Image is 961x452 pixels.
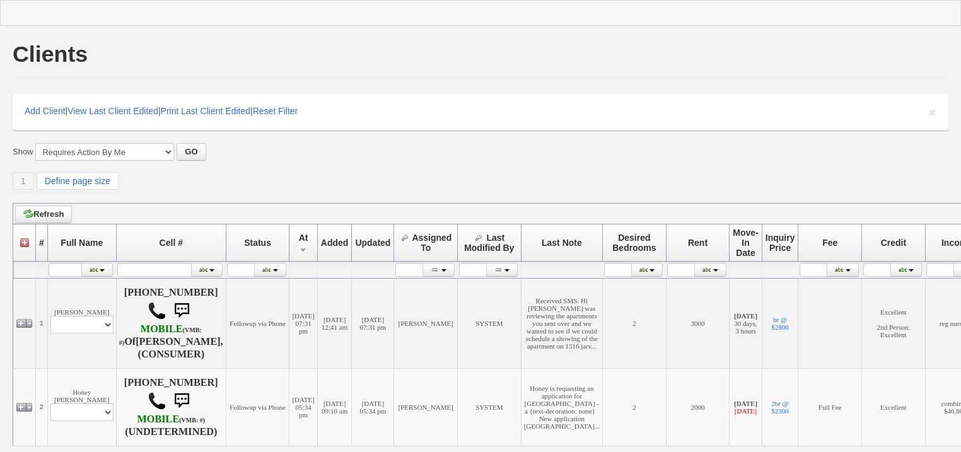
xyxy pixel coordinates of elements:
td: [PERSON_NAME] [394,369,458,446]
b: [DATE] [734,400,757,407]
td: Followup via Phone [226,369,289,446]
label: Show [13,146,33,158]
a: Define page size [37,172,119,190]
div: | | | [13,94,948,130]
td: [DATE] 07:31 pm [352,279,394,369]
h1: Clients [13,43,88,66]
td: Followup via Phone [226,279,289,369]
a: Print Last Client Edited [161,106,250,116]
td: 2 [603,279,667,369]
span: Last Note [542,238,582,248]
td: Excellent 2nd Person: Excellent [862,279,926,369]
td: 1 [36,279,48,369]
td: 2000 [666,369,730,446]
td: Excellent [862,369,926,446]
a: Refresh [15,206,72,223]
span: Updated [355,238,390,248]
span: Cell # [160,238,183,248]
a: View Last Client Edited [67,106,158,116]
span: Rent [688,238,708,248]
td: [DATE] 07:31 pm [289,279,317,369]
td: [PERSON_NAME] [47,279,116,369]
td: 3000 [666,279,730,369]
span: At [299,233,308,243]
h4: [PHONE_NUMBER] Of (CONSUMER) [119,287,223,360]
font: MOBILE [137,414,179,425]
td: Honey [PERSON_NAME] [47,369,116,446]
a: Add Client [25,106,66,116]
a: 2br @ $2300 [771,400,789,415]
td: [PERSON_NAME] [394,279,458,369]
span: Fee [822,238,837,248]
span: Last Modified By [464,233,514,253]
span: Added [321,238,349,248]
font: MOBILE [141,323,183,335]
span: Inquiry Price [766,233,795,253]
td: Honey is requesting an application for [GEOGRAPHIC_DATA] - a {text-decoration: none} New applicat... [521,369,602,446]
b: [DATE] [734,312,757,320]
td: 2 [603,369,667,446]
a: br @ $2800 [771,316,789,331]
button: GO [177,143,206,161]
td: [DATE] 05:34 pm [289,369,317,446]
span: Status [244,238,271,248]
img: sms.png [169,388,194,414]
a: Reset Filter [253,106,298,116]
h4: [PHONE_NUMBER] (UNDETERMINED) [119,377,223,438]
span: Move-In Date [733,228,758,258]
font: (VMB: #) [179,417,205,424]
font: [DATE] [735,407,757,415]
span: Desired Bedrooms [612,233,656,253]
span: Assigned To [412,233,451,253]
span: Full Name [61,238,103,248]
img: sms.png [169,298,194,323]
td: 30 days, 3 hours [730,279,762,369]
td: SYSTEM [458,369,521,446]
td: [DATE] 12:41 am [317,279,352,369]
img: call.png [148,391,166,410]
b: [PERSON_NAME], [136,336,223,347]
td: Received SMS: Hi [PERSON_NAME] was reviewing the apartments you sent over and we wanted to see if... [521,279,602,369]
td: 2 [36,369,48,446]
img: call.png [148,301,166,320]
td: SYSTEM [458,279,521,369]
td: [DATE] 05:34 pm [352,369,394,446]
b: T-Mobile USA, Inc. [119,323,202,347]
span: Credit [881,238,906,248]
td: Full Fee [798,369,862,446]
b: T-Mobile USA, Inc. [137,414,205,425]
td: [DATE] 09:10 am [317,369,352,446]
th: # [36,224,48,262]
a: 1 [13,172,34,190]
